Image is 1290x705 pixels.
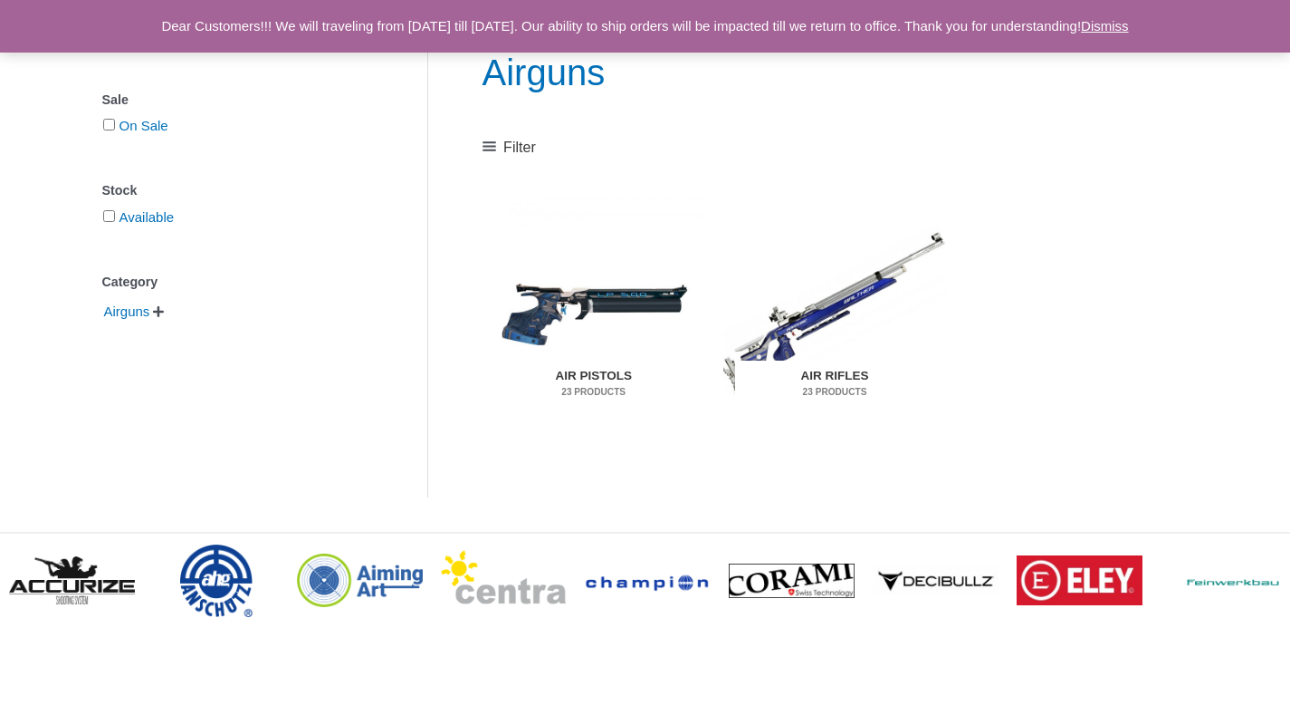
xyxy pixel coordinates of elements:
div: Stock [102,178,373,204]
a: Dismiss [1081,18,1129,34]
mark: 23 Products [735,385,933,399]
a: Visit product category Air Rifles [723,196,946,430]
span:  [153,305,164,318]
a: Visit product category Air Pistols [483,196,705,430]
a: Available [119,209,175,225]
mark: 23 Products [494,385,693,399]
span: Airguns [102,296,152,327]
img: Air Pistols [483,196,705,430]
div: Category [102,269,373,295]
h2: Air Pistols [494,361,693,408]
a: On Sale [119,118,168,133]
img: brand logo [1017,555,1142,604]
span: Filter [503,134,536,161]
h2: Air Rifles [735,361,933,408]
a: Filter [483,134,536,161]
input: On Sale [103,119,115,130]
a: Airguns [102,303,152,318]
input: Available [103,210,115,222]
h1: Airguns [483,47,1188,98]
div: Sale [102,87,373,113]
img: Air Rifles [723,196,946,430]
